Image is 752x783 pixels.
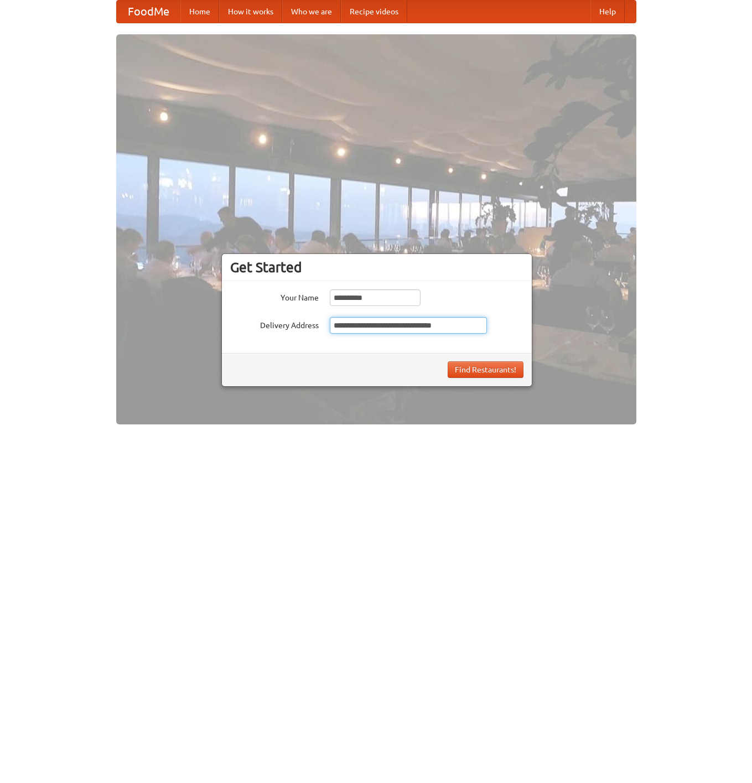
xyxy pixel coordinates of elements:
a: Recipe videos [341,1,407,23]
label: Your Name [230,289,319,303]
a: FoodMe [117,1,180,23]
a: Who we are [282,1,341,23]
label: Delivery Address [230,317,319,331]
a: Help [590,1,625,23]
h3: Get Started [230,259,523,276]
a: How it works [219,1,282,23]
button: Find Restaurants! [448,361,523,378]
a: Home [180,1,219,23]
